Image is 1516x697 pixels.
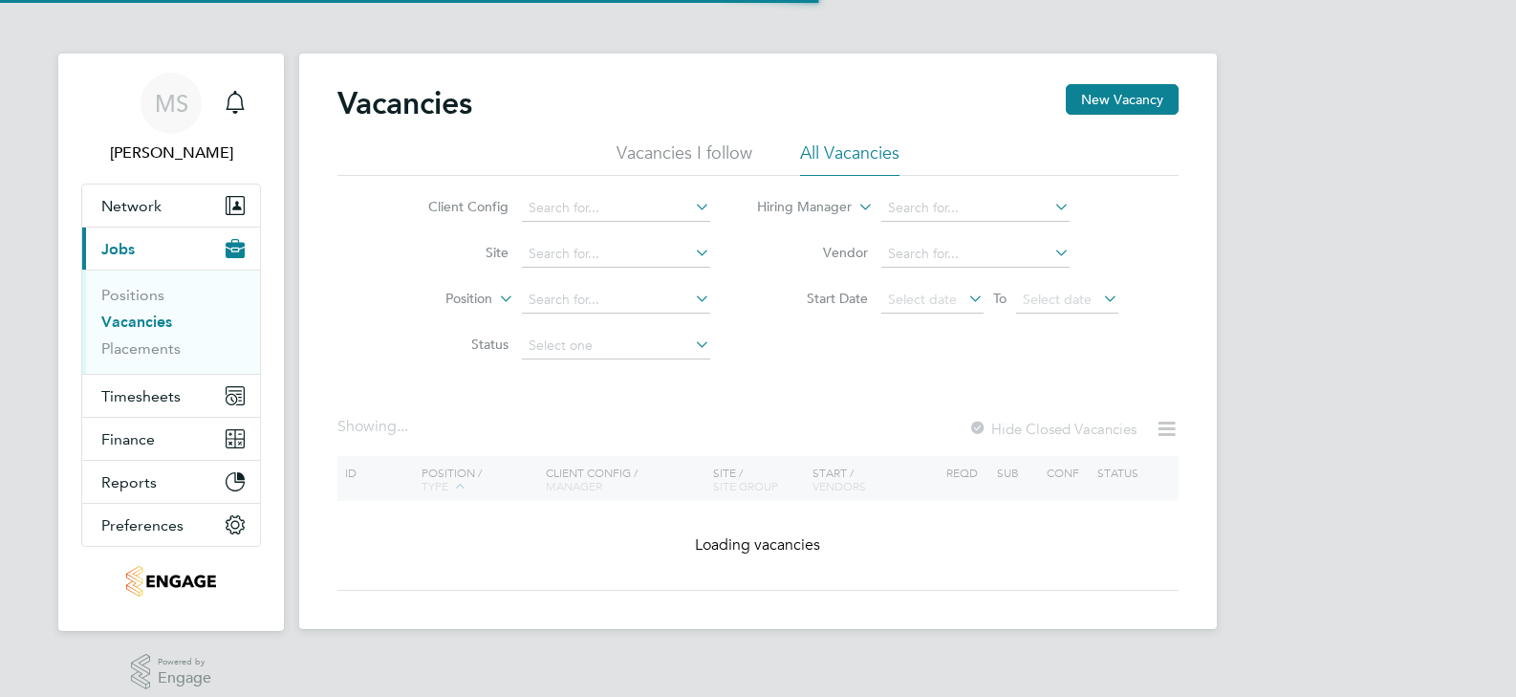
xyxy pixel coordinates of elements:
[1023,291,1092,308] span: Select date
[399,244,509,261] label: Site
[617,142,752,176] li: Vacancies I follow
[82,228,260,270] button: Jobs
[968,420,1137,438] label: Hide Closed Vacancies
[101,313,172,331] a: Vacancies
[82,185,260,227] button: Network
[101,387,181,405] span: Timesheets
[742,198,852,217] label: Hiring Manager
[101,286,164,304] a: Positions
[81,142,261,164] span: Monty Symons
[397,417,408,436] span: ...
[337,84,472,122] h2: Vacancies
[82,375,260,417] button: Timesheets
[1066,84,1179,115] button: New Vacancy
[101,516,184,534] span: Preferences
[58,54,284,631] nav: Main navigation
[987,286,1012,311] span: To
[399,198,509,215] label: Client Config
[758,290,868,307] label: Start Date
[382,290,492,309] label: Position
[101,430,155,448] span: Finance
[399,336,509,353] label: Status
[131,654,212,690] a: Powered byEngage
[82,504,260,546] button: Preferences
[126,566,215,597] img: jambo-logo-retina.png
[522,333,710,359] input: Select one
[81,73,261,164] a: MS[PERSON_NAME]
[82,461,260,503] button: Reports
[81,566,261,597] a: Go to home page
[881,195,1070,222] input: Search for...
[800,142,899,176] li: All Vacancies
[82,270,260,374] div: Jobs
[101,240,135,258] span: Jobs
[155,91,188,116] span: MS
[522,241,710,268] input: Search for...
[158,654,211,670] span: Powered by
[158,670,211,686] span: Engage
[758,244,868,261] label: Vendor
[888,291,957,308] span: Select date
[522,195,710,222] input: Search for...
[101,339,181,358] a: Placements
[881,241,1070,268] input: Search for...
[101,197,162,215] span: Network
[337,417,412,437] div: Showing
[101,473,157,491] span: Reports
[522,287,710,314] input: Search for...
[82,418,260,460] button: Finance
